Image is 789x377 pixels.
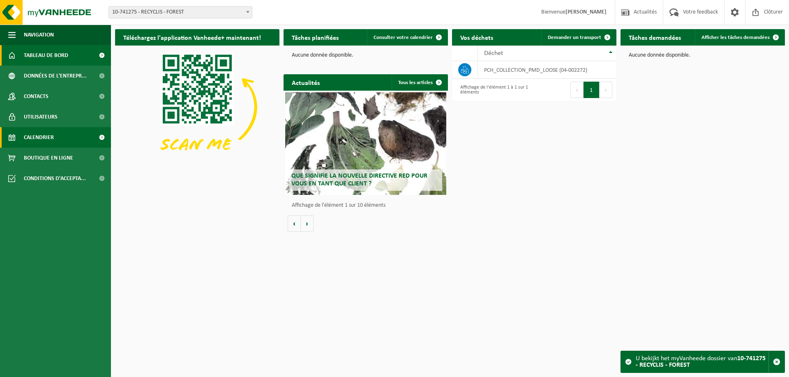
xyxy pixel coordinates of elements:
[24,168,86,189] span: Conditions d'accepta...
[392,74,447,91] a: Tous les articles
[548,35,601,40] span: Demander un transport
[695,29,784,46] a: Afficher les tâches demandées
[108,6,252,18] span: 10-741275 - RECYCLIS - FOREST
[570,82,584,98] button: Previous
[636,355,766,368] strong: 10-741275 - RECYCLIS - FOREST
[284,74,328,90] h2: Actualités
[24,66,87,86] span: Données de l'entrepr...
[478,61,616,79] td: PCH_COLLECTION_PMD_LOOSE (04-002272)
[109,7,252,18] span: 10-741275 - RECYCLIS - FOREST
[565,9,607,15] strong: [PERSON_NAME]
[584,82,600,98] button: 1
[484,50,503,57] span: Déchet
[600,82,612,98] button: Next
[24,148,73,168] span: Boutique en ligne
[292,203,444,208] p: Affichage de l'élément 1 sur 10 éléments
[374,35,433,40] span: Consulter votre calendrier
[291,173,427,187] span: Que signifie la nouvelle directive RED pour vous en tant que client ?
[292,53,440,58] p: Aucune donnée disponible.
[701,35,770,40] span: Afficher les tâches demandées
[24,107,58,127] span: Utilisateurs
[629,53,777,58] p: Aucune donnée disponible.
[288,215,301,232] button: Vorige
[301,215,314,232] button: Volgende
[115,29,269,45] h2: Téléchargez l'application Vanheede+ maintenant!
[285,92,446,195] a: Que signifie la nouvelle directive RED pour vous en tant que client ?
[24,45,68,66] span: Tableau de bord
[621,29,689,45] h2: Tâches demandées
[452,29,501,45] h2: Vos déchets
[284,29,347,45] h2: Tâches planifiées
[24,127,54,148] span: Calendrier
[24,86,48,107] span: Contacts
[24,25,54,45] span: Navigation
[367,29,447,46] a: Consulter votre calendrier
[636,351,768,372] div: U bekijkt het myVanheede dossier van
[115,46,279,169] img: Download de VHEPlus App
[456,81,530,99] div: Affichage de l'élément 1 à 1 sur 1 éléments
[541,29,616,46] a: Demander un transport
